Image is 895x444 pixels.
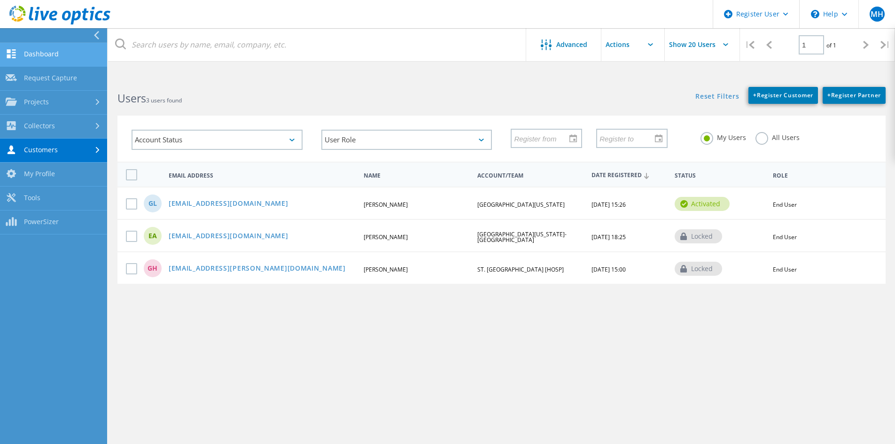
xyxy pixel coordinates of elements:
[512,129,575,147] input: Register from
[773,265,797,273] span: End User
[827,91,831,99] b: +
[823,87,886,104] a: +Register Partner
[591,233,626,241] span: [DATE] 18:25
[755,132,800,141] label: All Users
[748,87,818,104] a: +Register Customer
[675,197,730,211] div: activated
[477,201,565,209] span: [GEOGRAPHIC_DATA][US_STATE]
[753,91,813,99] span: Register Customer
[695,93,739,101] a: Reset Filters
[364,201,408,209] span: [PERSON_NAME]
[811,10,819,18] svg: \n
[477,173,583,179] span: Account/Team
[148,265,157,272] span: GH
[364,173,469,179] span: Name
[753,91,757,99] b: +
[597,129,660,147] input: Register to
[132,130,303,150] div: Account Status
[591,265,626,273] span: [DATE] 15:00
[477,230,567,244] span: [GEOGRAPHIC_DATA][US_STATE]-[GEOGRAPHIC_DATA]
[556,41,587,48] span: Advanced
[108,28,527,61] input: Search users by name, email, company, etc.
[169,265,346,273] a: [EMAIL_ADDRESS][PERSON_NAME][DOMAIN_NAME]
[773,201,797,209] span: End User
[675,229,722,243] div: locked
[148,200,157,207] span: GL
[591,201,626,209] span: [DATE] 15:26
[773,233,797,241] span: End User
[148,233,157,239] span: EA
[117,91,146,106] b: Users
[591,172,667,179] span: Date Registered
[740,28,759,62] div: |
[827,91,881,99] span: Register Partner
[9,20,110,26] a: Live Optics Dashboard
[169,173,356,179] span: Email Address
[364,265,408,273] span: [PERSON_NAME]
[700,132,746,141] label: My Users
[321,130,492,150] div: User Role
[477,265,564,273] span: ST. [GEOGRAPHIC_DATA] [HOSP]
[871,10,883,18] span: MH
[675,262,722,276] div: locked
[169,200,288,208] a: [EMAIL_ADDRESS][DOMAIN_NAME]
[876,28,895,62] div: |
[773,173,871,179] span: Role
[364,233,408,241] span: [PERSON_NAME]
[169,233,288,241] a: [EMAIL_ADDRESS][DOMAIN_NAME]
[146,96,182,104] span: 3 users found
[675,173,765,179] span: Status
[826,41,836,49] span: of 1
